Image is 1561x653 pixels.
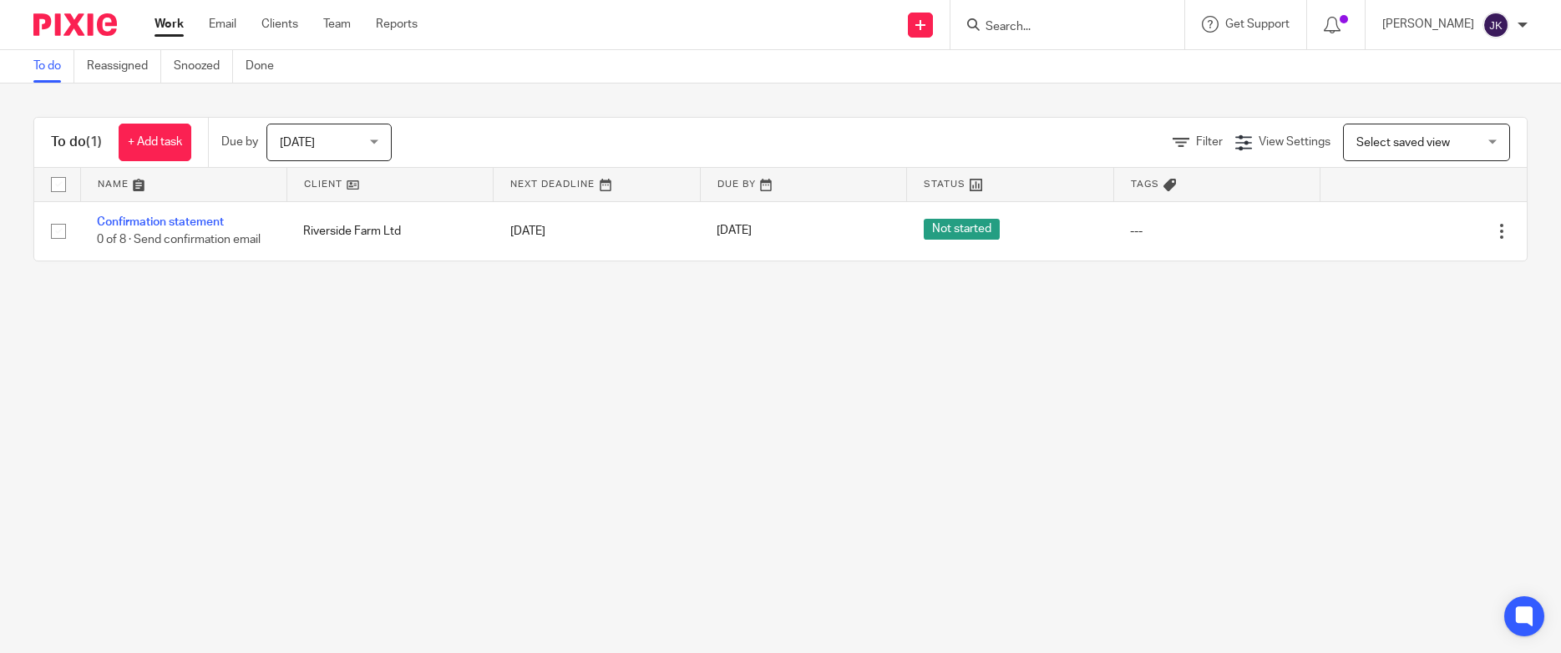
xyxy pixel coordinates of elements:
span: Select saved view [1356,137,1450,149]
span: Tags [1131,180,1159,189]
td: Riverside Farm Ltd [286,201,493,261]
span: Not started [924,219,1000,240]
a: Email [209,16,236,33]
a: Reports [376,16,418,33]
a: Snoozed [174,50,233,83]
p: [PERSON_NAME] [1382,16,1474,33]
span: [DATE] [717,225,752,237]
a: Work [155,16,184,33]
a: To do [33,50,74,83]
a: Reassigned [87,50,161,83]
span: [DATE] [280,137,315,149]
span: 0 of 8 · Send confirmation email [97,234,261,246]
img: svg%3E [1482,12,1509,38]
h1: To do [51,134,102,151]
span: Filter [1196,136,1223,148]
a: Clients [261,16,298,33]
span: View Settings [1259,136,1330,148]
p: Due by [221,134,258,150]
span: Get Support [1225,18,1290,30]
a: Confirmation statement [97,216,224,228]
div: --- [1130,223,1303,240]
a: Team [323,16,351,33]
a: Done [246,50,286,83]
input: Search [984,20,1134,35]
img: Pixie [33,13,117,36]
a: + Add task [119,124,191,161]
span: (1) [86,135,102,149]
td: [DATE] [494,201,700,261]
